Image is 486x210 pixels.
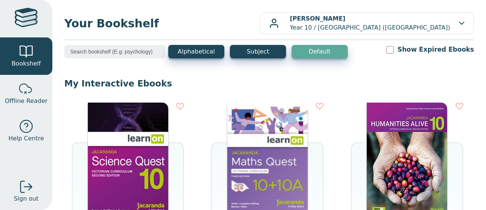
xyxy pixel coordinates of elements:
[397,45,474,54] label: Show Expired Ebooks
[64,15,259,32] span: Your Bookshelf
[292,45,348,58] button: Default
[64,45,165,58] input: Search bookshelf (E.g: psychology)
[290,15,345,22] b: [PERSON_NAME]
[230,45,286,58] button: Subject
[12,59,41,68] span: Bookshelf
[14,194,39,203] span: Sign out
[8,134,44,143] span: Help Centre
[64,78,474,89] p: My Interactive Ebooks
[259,12,474,34] button: [PERSON_NAME]Year 10 / [GEOGRAPHIC_DATA] ([GEOGRAPHIC_DATA])
[5,97,47,106] span: Offline Reader
[290,14,450,32] p: Year 10 / [GEOGRAPHIC_DATA] ([GEOGRAPHIC_DATA])
[168,45,224,58] button: Alphabetical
